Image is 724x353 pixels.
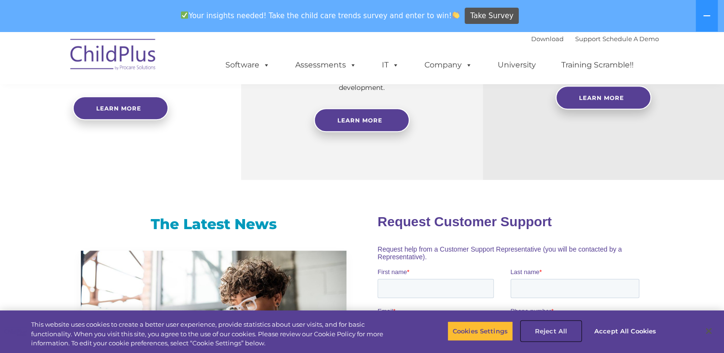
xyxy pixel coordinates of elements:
a: University [488,55,546,75]
a: Company [415,55,482,75]
a: Support [575,35,601,43]
a: Schedule A Demo [602,35,659,43]
h3: The Latest News [81,215,346,234]
a: Learn More [314,108,410,132]
a: Training Scramble!! [552,55,643,75]
span: Learn More [337,117,382,124]
a: Assessments [286,55,366,75]
img: 👏 [452,11,459,19]
button: Accept All Cookies [589,321,661,341]
span: Take Survey [470,8,513,24]
button: Cookies Settings [447,321,513,341]
button: Reject All [521,321,581,341]
a: IT [372,55,409,75]
button: Close [698,320,719,342]
span: Your insights needed! Take the child care trends survey and enter to win! [177,6,464,25]
a: Take Survey [465,8,519,24]
span: Learn more [96,105,141,112]
span: Phone number [133,102,174,110]
a: Learn More [556,86,651,110]
a: Learn more [73,96,168,120]
img: ✅ [181,11,188,19]
span: Learn More [579,94,624,101]
div: This website uses cookies to create a better user experience, provide statistics about user visit... [31,320,398,348]
span: Last name [133,63,162,70]
img: ChildPlus by Procare Solutions [66,32,161,80]
a: Software [216,55,279,75]
font: | [531,35,659,43]
a: Download [531,35,564,43]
